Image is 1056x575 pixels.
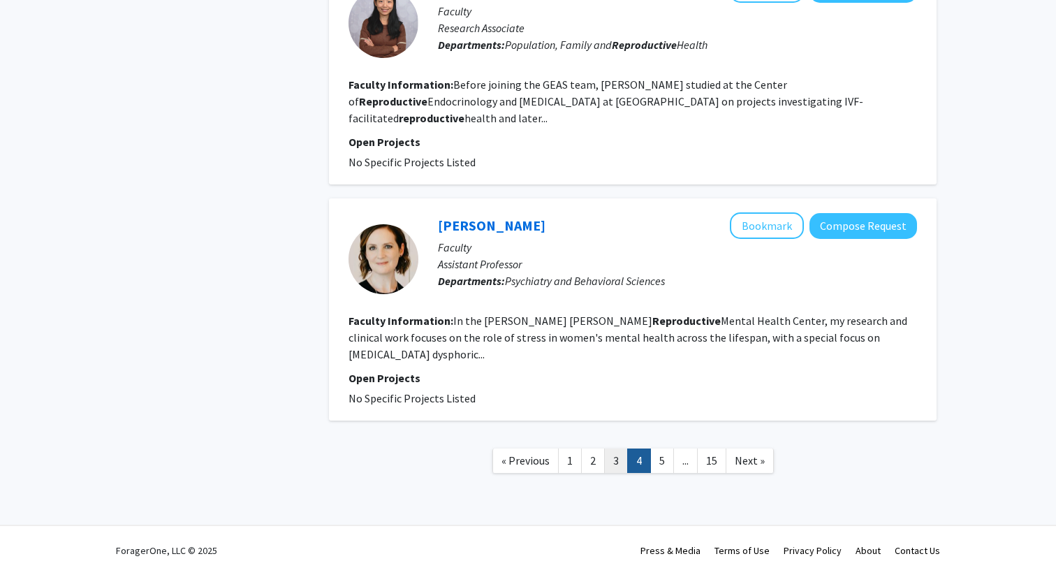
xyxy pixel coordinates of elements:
p: Faculty [438,3,917,20]
a: 3 [604,449,628,473]
nav: Page navigation [329,435,937,491]
iframe: Chat [10,512,59,565]
button: Add Liisa Hantsoo to Bookmarks [730,212,804,239]
a: 4 [627,449,651,473]
p: Assistant Professor [438,256,917,272]
a: [PERSON_NAME] [438,217,545,234]
b: Reproductive [612,38,677,52]
b: Departments: [438,38,505,52]
a: 5 [650,449,674,473]
a: 2 [581,449,605,473]
a: Previous [492,449,559,473]
span: ... [682,453,689,467]
b: Reproductive [652,314,721,328]
span: No Specific Projects Listed [349,155,476,169]
p: Open Projects [349,133,917,150]
a: 1 [558,449,582,473]
a: Press & Media [640,544,701,557]
a: About [856,544,881,557]
b: reproductive [399,111,464,125]
p: Faculty [438,239,917,256]
span: Population, Family and Health [505,38,707,52]
p: Open Projects [349,370,917,386]
a: 15 [697,449,726,473]
b: Departments: [438,274,505,288]
span: No Specific Projects Listed [349,391,476,405]
b: Reproductive [359,94,427,108]
a: Next [726,449,774,473]
span: Psychiatry and Behavioral Sciences [505,274,665,288]
a: Contact Us [895,544,940,557]
span: Next » [735,453,765,467]
div: ForagerOne, LLC © 2025 [116,526,217,575]
span: « Previous [501,453,550,467]
button: Compose Request to Liisa Hantsoo [809,213,917,239]
p: Research Associate [438,20,917,36]
fg-read-more: In the [PERSON_NAME] [PERSON_NAME] Mental Health Center, my research and clinical work focuses on... [349,314,907,361]
b: Faculty Information: [349,78,453,92]
b: Faculty Information: [349,314,453,328]
a: Terms of Use [714,544,770,557]
a: Privacy Policy [784,544,842,557]
fg-read-more: Before joining the GEAS team, [PERSON_NAME] studied at the Center of Endocrinology and [MEDICAL_D... [349,78,863,125]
